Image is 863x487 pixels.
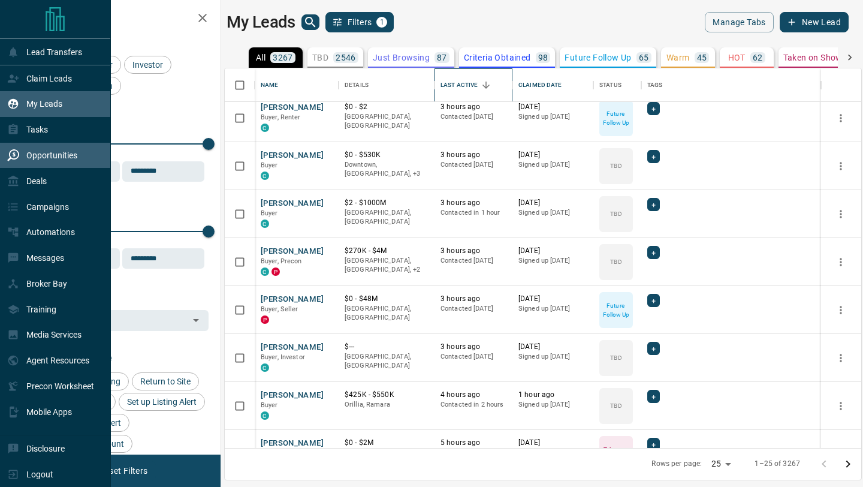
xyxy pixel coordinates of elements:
p: TBD [610,257,621,266]
p: 98 [538,53,548,62]
button: Open [188,312,204,329]
span: + [651,199,656,211]
p: Toronto [345,448,429,467]
p: Signed up [DATE] [518,208,587,218]
span: Buyer [261,401,278,409]
button: Manage Tabs [705,12,773,32]
div: condos.ca [261,220,269,228]
p: North York, West End, Toronto [345,160,429,179]
p: [DATE] [518,102,587,112]
span: Buyer, Renter [261,113,301,121]
span: Buyer [261,209,278,217]
p: Contacted in 1 hour [440,208,506,218]
p: Contacted [DATE] [440,256,506,266]
button: search button [301,14,319,30]
p: Signed up [DATE] [518,256,587,266]
p: Future Follow Up [601,109,632,127]
p: Signed up [DATE] [518,112,587,122]
p: 3 hours ago [440,342,506,352]
button: [PERSON_NAME] [261,294,324,305]
div: property.ca [261,315,269,324]
div: Details [339,68,434,102]
p: Taken on Showings [601,445,632,463]
h1: My Leads [227,13,295,32]
p: 3 hours ago [440,150,506,160]
div: Status [599,68,621,102]
p: [DATE] [518,438,587,448]
button: [PERSON_NAME] [261,198,324,209]
div: condos.ca [261,267,269,276]
div: condos.ca [261,172,269,180]
button: more [832,445,850,463]
p: [DATE] [518,198,587,208]
p: Contacted [DATE] [440,448,506,458]
p: 45 [697,53,707,62]
button: more [832,157,850,175]
span: + [651,103,656,115]
div: condos.ca [261,124,269,132]
span: Set up Listing Alert [123,397,201,407]
p: Signed up [DATE] [518,160,587,170]
p: Criteria Obtained [464,53,531,62]
p: Signed up [DATE] [518,304,587,314]
div: property.ca [271,267,280,276]
p: [DATE] [518,342,587,352]
p: [GEOGRAPHIC_DATA], [GEOGRAPHIC_DATA] [345,112,429,131]
div: Set up Listing Alert [119,393,205,411]
p: TBD [610,161,621,170]
button: [PERSON_NAME] [261,150,324,161]
div: + [647,342,660,355]
span: Investor [128,60,167,70]
button: [PERSON_NAME] [261,438,324,449]
div: Last Active [440,68,478,102]
p: 3267 [273,53,293,62]
div: + [647,102,660,115]
p: TBD [312,53,328,62]
span: 1 [378,18,386,26]
p: Contacted [DATE] [440,304,506,314]
button: more [832,109,850,127]
p: 62 [753,53,763,62]
div: + [647,198,660,211]
p: Just Browsing [373,53,430,62]
div: Status [593,68,641,102]
p: Signed up [DATE] [518,400,587,410]
p: $0 - $2 [345,102,429,112]
div: condos.ca [261,411,269,420]
button: Go to next page [836,452,860,476]
p: TBD [610,401,621,410]
p: 1–25 of 3267 [755,459,800,469]
div: + [647,150,660,163]
span: + [651,342,656,354]
div: + [647,246,660,259]
p: 1 hour ago [518,390,587,400]
button: [PERSON_NAME] [261,246,324,257]
button: [PERSON_NAME] [261,342,324,353]
p: Orillia, Ramara [345,400,429,410]
p: Contacted [DATE] [440,160,506,170]
p: Contacted [DATE] [440,112,506,122]
span: + [651,438,656,450]
button: more [832,349,850,367]
span: + [651,294,656,306]
div: Claimed Date [512,68,593,102]
p: Signed up [DATE] [518,448,587,458]
p: $0 - $48M [345,294,429,304]
p: All [256,53,265,62]
button: [PERSON_NAME] [261,102,324,113]
p: 3 hours ago [440,246,506,256]
p: Warm [666,53,690,62]
p: 2546 [336,53,356,62]
button: [PERSON_NAME] [261,390,324,401]
span: + [651,151,656,163]
p: $0 - $530K [345,150,429,160]
p: Contacted in 2 hours [440,400,506,410]
span: Buyer, Seller [261,305,298,313]
div: Return to Site [132,372,199,390]
button: Sort [478,77,494,94]
p: East York, Toronto [345,256,429,275]
button: Reset Filters [91,461,155,481]
span: + [651,390,656,402]
h2: Filters [38,12,209,26]
p: HOT [728,53,746,62]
